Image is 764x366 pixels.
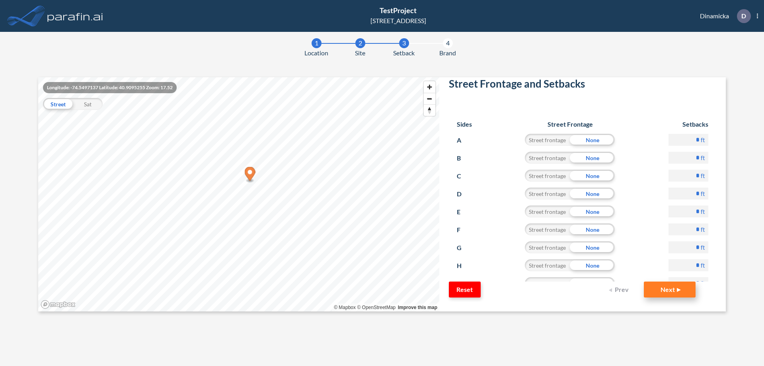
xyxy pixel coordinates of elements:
[457,134,472,147] p: A
[525,134,570,146] div: Street frontage
[424,81,435,93] button: Zoom in
[457,188,472,200] p: D
[570,259,615,271] div: None
[46,8,105,24] img: logo
[355,48,365,58] span: Site
[334,305,356,310] a: Mapbox
[393,48,415,58] span: Setback
[688,9,758,23] div: Dinamicka
[701,190,705,198] label: ft
[38,77,439,311] canvas: Map
[701,243,705,251] label: ft
[570,170,615,182] div: None
[449,78,716,93] h2: Street Frontage and Setbacks
[701,154,705,162] label: ft
[73,98,103,110] div: Sat
[741,12,746,20] p: D
[457,120,472,128] h6: Sides
[41,300,76,309] a: Mapbox homepage
[701,136,705,144] label: ft
[525,188,570,200] div: Street frontage
[457,277,472,290] p: I
[525,223,570,235] div: Street frontage
[701,172,705,180] label: ft
[443,38,453,48] div: 4
[570,134,615,146] div: None
[570,277,615,289] div: None
[570,152,615,164] div: None
[517,120,623,128] h6: Street Frontage
[357,305,396,310] a: OpenStreetMap
[570,223,615,235] div: None
[701,261,705,269] label: ft
[398,305,437,310] a: Improve this map
[570,188,615,200] div: None
[43,98,73,110] div: Street
[525,152,570,164] div: Street frontage
[644,282,696,297] button: Next
[457,223,472,236] p: F
[424,105,435,116] span: Reset bearing to north
[424,93,435,104] button: Zoom out
[525,277,570,289] div: Street frontage
[457,259,472,272] p: H
[701,225,705,233] label: ft
[457,170,472,182] p: C
[449,282,481,297] button: Reset
[525,170,570,182] div: Street frontage
[355,38,365,48] div: 2
[604,282,636,297] button: Prev
[570,206,615,217] div: None
[43,82,177,93] div: Longitude: -74.5497137 Latitude: 40.9095255 Zoom: 17.52
[570,241,615,253] div: None
[399,38,409,48] div: 3
[701,279,705,287] label: ft
[457,206,472,218] p: E
[424,104,435,116] button: Reset bearing to north
[457,152,472,164] p: B
[525,206,570,217] div: Street frontage
[439,48,456,58] span: Brand
[701,207,705,215] label: ft
[370,16,426,25] div: [STREET_ADDRESS]
[380,6,417,15] span: TestProject
[525,241,570,253] div: Street frontage
[525,259,570,271] div: Street frontage
[245,167,255,183] div: Map marker
[457,241,472,254] p: G
[304,48,328,58] span: Location
[312,38,322,48] div: 1
[668,120,708,128] h6: Setbacks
